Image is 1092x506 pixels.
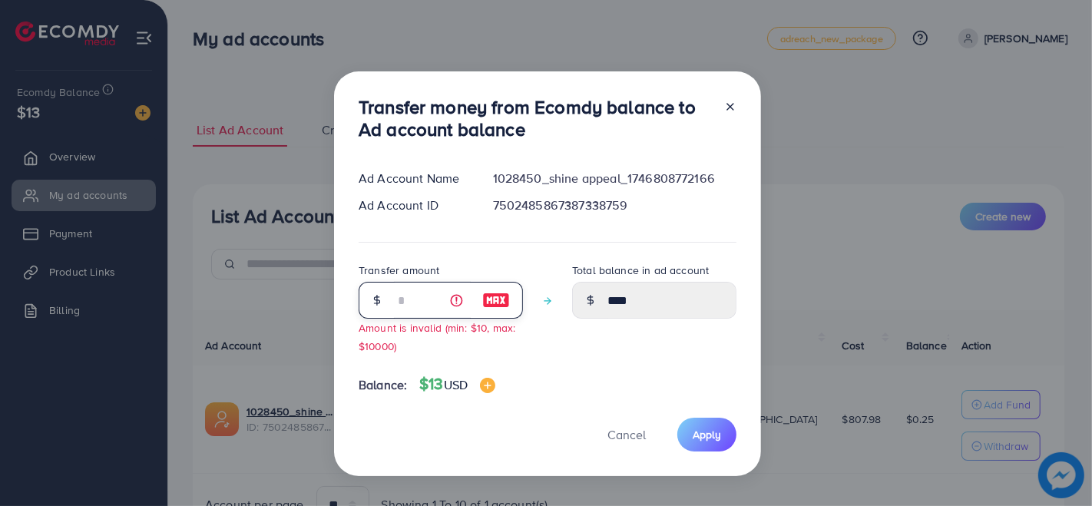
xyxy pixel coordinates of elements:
img: image [482,291,510,309]
button: Cancel [588,418,665,451]
div: Ad Account Name [346,170,481,187]
span: Apply [693,427,721,442]
div: 1028450_shine appeal_1746808772166 [481,170,749,187]
div: 7502485867387338759 [481,197,749,214]
label: Transfer amount [359,263,439,278]
span: Cancel [607,426,646,443]
h4: $13 [419,375,495,394]
h3: Transfer money from Ecomdy balance to Ad account balance [359,96,712,141]
img: image [480,378,495,393]
small: Amount is invalid (min: $10, max: $10000) [359,320,515,352]
span: USD [444,376,468,393]
button: Apply [677,418,736,451]
label: Total balance in ad account [572,263,709,278]
span: Balance: [359,376,407,394]
div: Ad Account ID [346,197,481,214]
